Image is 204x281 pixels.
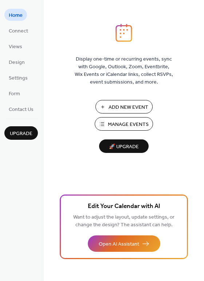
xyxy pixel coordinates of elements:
[95,100,153,113] button: Add New Event
[4,56,29,68] a: Design
[9,90,20,98] span: Form
[108,121,149,128] span: Manage Events
[103,142,144,152] span: 🚀 Upgrade
[88,201,160,212] span: Edit Your Calendar with AI
[9,27,28,35] span: Connect
[4,72,32,84] a: Settings
[4,126,38,140] button: Upgrade
[99,240,139,248] span: Open AI Assistant
[109,104,148,111] span: Add New Event
[99,139,149,153] button: 🚀 Upgrade
[95,117,153,131] button: Manage Events
[10,130,32,138] span: Upgrade
[75,55,173,86] span: Display one-time or recurring events, sync with Google, Outlook, Zoom, Eventbrite, Wix Events or ...
[9,74,28,82] span: Settings
[115,24,132,42] img: logo_icon.svg
[4,103,38,115] a: Contact Us
[9,59,25,66] span: Design
[9,43,22,51] span: Views
[73,212,174,230] span: Want to adjust the layout, update settings, or change the design? The assistant can help.
[9,12,23,19] span: Home
[9,106,34,113] span: Contact Us
[4,9,27,21] a: Home
[88,235,160,252] button: Open AI Assistant
[4,24,32,36] a: Connect
[4,40,27,52] a: Views
[4,87,24,99] a: Form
